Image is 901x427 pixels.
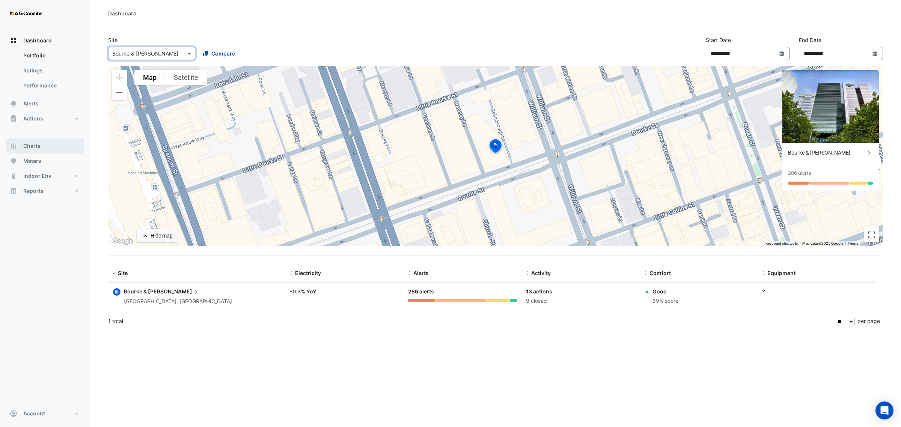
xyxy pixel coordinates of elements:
[6,153,84,168] button: Meters
[706,36,731,44] label: Start Date
[17,63,84,78] a: Ratings
[526,297,635,305] div: 9 closed
[6,138,84,153] button: Charts
[413,270,429,276] span: Alerts
[6,48,84,96] div: Dashboard
[872,50,878,57] fa-icon: Select Date
[652,287,678,295] div: Good
[6,406,84,421] button: Account
[10,115,17,122] app-icon: Actions
[23,142,41,150] span: Charts
[23,172,51,180] span: Indoor Env
[765,241,798,246] button: Keyboard shortcuts
[23,115,43,122] span: Actions
[10,187,17,195] app-icon: Reports
[802,241,843,245] span: Map data ©2025 Google
[137,229,178,242] button: Hide map
[9,6,43,21] img: Company Logo
[779,50,785,57] fa-icon: Select Date
[295,270,321,276] span: Electricity
[148,287,200,296] span: [PERSON_NAME]
[762,287,871,295] div: ?
[864,227,879,242] button: Toggle fullscreen view
[23,187,44,195] span: Reports
[108,36,118,44] label: Site
[17,48,84,63] a: Portfolio
[124,297,232,306] div: [GEOGRAPHIC_DATA], [GEOGRAPHIC_DATA]
[290,288,316,295] a: -0.3% YoY
[112,85,127,100] button: Zoom out
[151,232,173,240] div: Hide map
[6,33,84,48] button: Dashboard
[857,318,880,324] span: per page
[10,142,17,150] app-icon: Charts
[487,138,504,156] img: site-pin-selected.svg
[6,168,84,183] button: Indoor Env
[165,70,207,85] button: Show satellite imagery
[6,183,84,198] button: Reports
[23,37,52,44] span: Dashboard
[110,236,135,246] a: Open this area in Google Maps (opens a new window)
[788,169,811,177] div: 286 alerts
[6,111,84,126] button: Actions
[110,236,135,246] img: Google
[211,50,235,57] span: Compare
[767,270,796,276] span: Equipment
[10,100,17,107] app-icon: Alerts
[124,288,147,295] span: Bourke &
[17,78,84,93] a: Performance
[526,288,552,295] a: 13 actions
[112,70,127,85] button: Zoom in
[531,270,551,276] span: Activity
[118,270,128,276] span: Site
[875,401,893,419] div: Open Intercom Messenger
[649,270,671,276] span: Comfort
[652,297,678,305] div: 89% score
[848,241,858,245] a: Terms (opens in new tab)
[782,70,879,143] img: Bourke & William
[198,47,240,60] button: Compare
[10,37,17,44] app-icon: Dashboard
[799,36,821,44] label: End Date
[23,100,39,107] span: Alerts
[23,410,45,417] span: Account
[6,96,84,111] button: Alerts
[10,172,17,180] app-icon: Indoor Env
[108,312,834,331] div: 1 total
[134,70,165,85] button: Show street map
[23,157,41,165] span: Meters
[10,157,17,165] app-icon: Meters
[108,9,137,17] div: Dashboard
[408,287,517,296] div: 286 alerts
[788,149,865,157] div: Bourke & [PERSON_NAME]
